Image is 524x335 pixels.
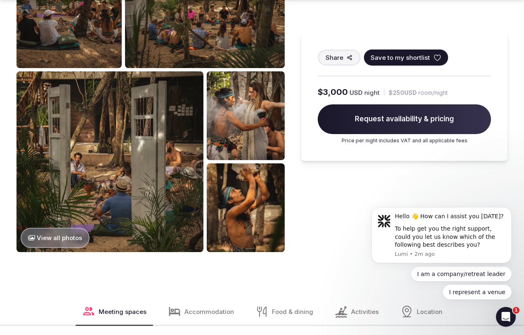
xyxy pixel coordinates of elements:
[364,50,448,66] button: Save to my shortlist
[318,50,361,66] button: Share
[318,137,491,144] p: Price per night includes VAT and all applicable fees
[207,163,285,252] img: Venue gallery photo
[99,307,146,316] span: Meeting spaces
[359,196,524,313] iframe: Intercom notifications message
[207,71,285,160] img: Venue gallery photo
[349,88,363,97] span: USD
[383,88,385,97] div: |
[418,89,448,97] span: room/night
[21,228,90,248] button: View all photos
[326,53,343,62] span: Share
[496,307,516,327] iframe: Intercom live chat
[184,307,234,316] span: Accommodation
[272,307,313,316] span: Food & dining
[364,88,380,97] span: night
[17,71,203,252] img: Venue gallery photo
[318,86,348,98] span: $3,000
[351,307,379,316] span: Activities
[318,104,491,134] span: Request availability & pricing
[513,307,519,314] span: 1
[389,89,417,97] span: $250 USD
[371,53,430,62] span: Save to my shortlist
